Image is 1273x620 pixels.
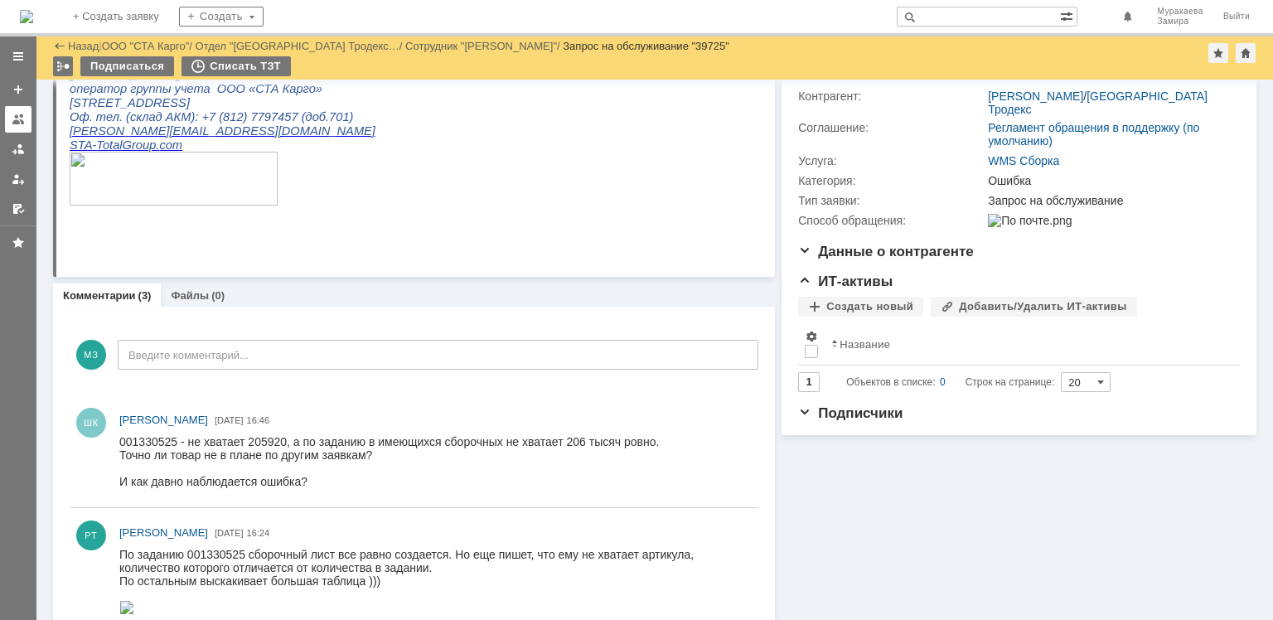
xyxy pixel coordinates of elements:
[988,121,1199,148] a: Регламент обращения в поддержку (по умолчанию)
[798,194,985,207] div: Тип заявки:
[1060,7,1077,23] span: Расширенный поиск
[5,196,31,222] a: Мои согласования
[988,90,1083,103] a: [PERSON_NAME]
[988,174,1232,187] div: Ошибка
[798,214,985,227] div: Способ обращения:
[215,415,244,425] span: [DATE]
[1157,7,1203,17] span: Муракаева
[825,323,1227,366] th: Название
[5,106,31,133] a: Заявки на командах
[86,153,90,166] span: .
[119,414,208,426] span: [PERSON_NAME]
[846,372,1054,392] i: Строк на странице:
[247,415,270,425] span: 16:46
[5,136,31,162] a: Заявки в моей ответственности
[196,40,399,52] a: Отдел "[GEOGRAPHIC_DATA] Тродекс…
[988,90,1232,116] div: /
[99,39,101,51] div: |
[1157,17,1203,27] span: Замира
[196,40,406,52] div: /
[53,56,73,76] div: Работа с массовостью
[171,289,209,302] a: Файлы
[405,40,563,52] div: /
[68,40,99,52] a: Назад
[22,153,27,166] span: -
[405,40,557,52] a: Сотрудник "[PERSON_NAME]"
[63,289,136,302] a: Комментарии
[798,274,893,289] span: ИТ-активы
[798,90,985,103] div: Контрагент:
[798,121,985,134] div: Соглашение:
[840,338,890,351] div: Название
[805,330,818,343] span: Настройки
[5,166,31,192] a: Мои заявки
[102,40,190,52] a: ООО "СТА Карго"
[988,90,1208,116] a: [GEOGRAPHIC_DATA] Тродекс
[20,10,33,23] img: logo
[119,526,208,539] span: [PERSON_NAME]
[988,194,1232,207] div: Запрос на обслуживание
[798,405,903,421] span: Подписчики
[179,7,264,27] div: Создать
[846,376,935,388] span: Объектов в списке:
[1236,43,1256,63] div: Сделать домашней страницей
[20,10,33,23] a: Перейти на домашнюю страницу
[940,372,946,392] div: 0
[119,412,208,429] a: [PERSON_NAME]
[215,528,244,538] span: [DATE]
[798,154,985,167] div: Услуга:
[798,244,974,259] span: Данные о контрагенте
[27,153,86,166] span: TotalGroup
[563,40,729,52] div: Запрос на обслуживание "39725"
[119,525,208,541] a: [PERSON_NAME]
[1208,43,1228,63] div: Добавить в избранное
[798,174,985,187] div: Категория:
[988,154,1059,167] a: WMS Сборка
[5,76,31,103] a: Создать заявку
[182,124,284,138] span: 7797457 (доб.701)
[102,40,196,52] div: /
[138,289,152,302] div: (3)
[90,153,113,166] span: com
[247,528,270,538] span: 16:24
[211,289,225,302] div: (0)
[76,340,106,370] span: МЗ
[988,214,1072,227] img: По почте.png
